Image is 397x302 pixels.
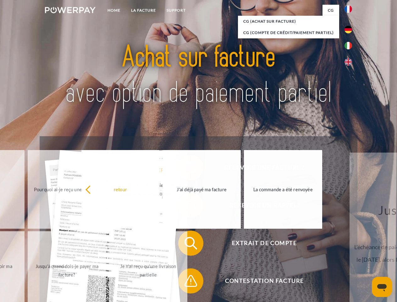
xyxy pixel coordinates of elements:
div: Je n'ai reçu qu'une livraison partielle [113,262,184,279]
span: Contestation Facture [187,268,341,294]
img: fr [345,5,352,13]
iframe: Bouton de lancement de la fenêtre de messagerie [372,277,392,297]
div: retour [85,185,156,193]
div: J'ai déjà payé ma facture [166,185,237,193]
img: title-powerpay_fr.svg [60,30,337,120]
a: LA FACTURE [126,5,161,16]
a: CG (achat sur facture) [238,16,339,27]
span: Extrait de compte [187,231,341,256]
img: logo-powerpay-white.svg [45,7,96,13]
div: La commande a été renvoyée [248,185,318,193]
img: it [345,42,352,49]
div: Jusqu'à quand dois-je payer ma facture? [31,262,102,279]
button: Contestation Facture [178,268,342,294]
button: Extrait de compte [178,231,342,256]
img: de [345,26,352,33]
div: Pourquoi ai-je reçu une facture? [31,185,102,193]
img: en [345,58,352,66]
a: Home [102,5,126,16]
a: CG [323,5,339,16]
a: CG (Compte de crédit/paiement partiel) [238,27,339,38]
a: Support [161,5,191,16]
